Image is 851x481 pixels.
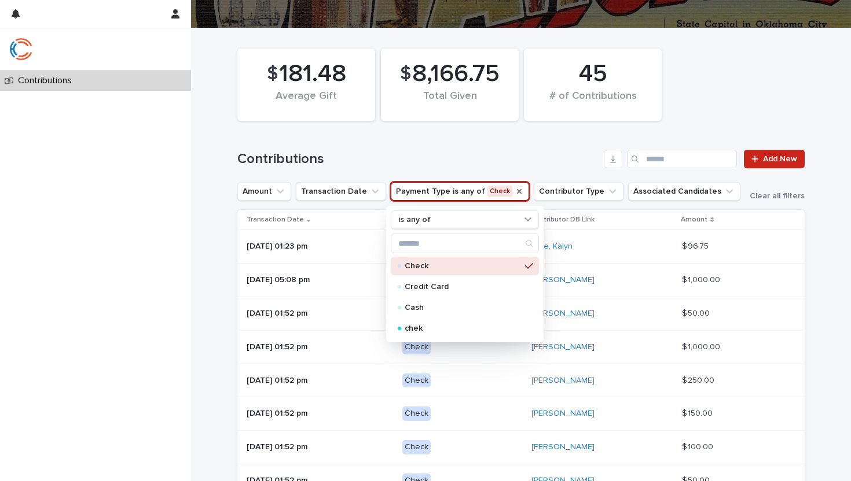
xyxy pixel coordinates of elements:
[402,373,431,388] div: Check
[531,442,595,452] a: [PERSON_NAME]
[257,90,355,114] div: Average Gift
[682,373,717,386] p: $ 250.00
[405,262,520,270] p: Check
[237,364,805,397] tr: [DATE] 01:52 pmCheck[PERSON_NAME] $ 250.00$ 250.00
[405,283,520,291] p: Credit Card
[531,275,595,285] a: [PERSON_NAME]
[267,63,278,85] span: $
[682,340,722,352] p: $ 1,000.00
[544,60,642,88] div: 45
[237,397,805,431] tr: [DATE] 01:52 pmCheck[PERSON_NAME] $ 150.00$ 150.00
[237,230,805,264] tr: [DATE] 01:23 pmCheckFree, Kalyn $ 96.75$ 96.75
[405,304,520,312] p: Cash
[13,75,81,86] p: Contributions
[534,182,623,201] button: Contributor Type
[544,90,642,114] div: # of Contributions
[391,234,539,253] div: Search
[628,182,740,201] button: Associated Candidates
[531,409,595,419] a: [PERSON_NAME]
[247,309,393,319] p: [DATE] 01:52 pm
[531,309,595,319] a: [PERSON_NAME]
[682,406,715,419] p: $ 150.00
[682,306,712,319] p: $ 50.00
[412,60,500,88] span: 8,166.75
[744,150,805,168] a: Add New
[9,38,32,61] img: qJrBEDQOT26p5MY9181R
[402,440,431,454] div: Check
[750,192,805,200] span: Clear all filters
[247,342,393,352] p: [DATE] 01:52 pm
[682,440,716,452] p: $ 100.00
[531,342,595,352] a: [PERSON_NAME]
[391,234,538,253] input: Search
[763,155,797,163] span: Add New
[681,213,707,226] p: Amount
[296,182,386,201] button: Transaction Date
[247,409,393,419] p: [DATE] 01:52 pm
[247,275,393,285] p: [DATE] 05:08 pm
[682,273,722,285] p: $ 1,000.00
[237,151,599,168] h1: Contributions
[237,330,805,364] tr: [DATE] 01:52 pmCheck[PERSON_NAME] $ 1,000.00$ 1,000.00
[237,431,805,464] tr: [DATE] 01:52 pmCheck[PERSON_NAME] $ 100.00$ 100.00
[405,324,520,332] p: chek
[391,182,529,201] button: Payment Type
[400,63,411,85] span: $
[401,90,499,114] div: Total Given
[682,239,711,251] p: $ 96.75
[627,150,737,168] input: Search
[402,406,431,421] div: Check
[531,376,595,386] a: [PERSON_NAME]
[398,215,431,225] p: is any of
[279,60,346,88] span: 181.48
[237,264,805,297] tr: [DATE] 05:08 pmCheck[PERSON_NAME] $ 1,000.00$ 1,000.00
[237,297,805,330] tr: [DATE] 01:52 pmCheck[PERSON_NAME] $ 50.00$ 50.00
[247,376,393,386] p: [DATE] 01:52 pm
[247,442,393,452] p: [DATE] 01:52 pm
[530,213,595,226] p: Contributor DB LInk
[740,192,805,200] button: Clear all filters
[402,340,431,354] div: Check
[531,242,573,251] a: Free, Kalyn
[247,242,393,251] p: [DATE] 01:23 pm
[237,182,291,201] button: Amount
[247,213,304,226] p: Transaction Date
